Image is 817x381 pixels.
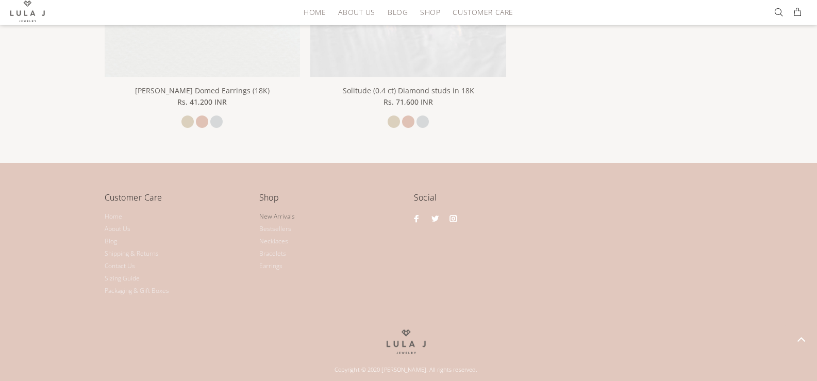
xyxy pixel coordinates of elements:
a: Earrings [259,260,282,272]
a: Necklaces [259,235,288,247]
a: Bracelets [259,247,286,260]
a: Blog [381,4,414,20]
h4: Social [414,191,713,212]
a: Bestsellers [259,223,291,235]
div: Copyright © 2020 [PERSON_NAME]. All rights reserved. [105,354,708,379]
a: About Us [332,4,381,20]
h4: Shop [259,191,404,212]
a: Packaging & Gift Boxes [105,285,169,297]
a: BACK TO TOP [785,323,817,355]
a: Contact Us [105,260,135,272]
span: Rs. 41,200 INR [177,96,227,108]
span: Shop [420,8,440,16]
span: Blog [388,8,408,16]
a: Sizing Guide [105,272,140,285]
span: Customer Care [453,8,513,16]
a: Blog [105,235,117,247]
a: [PERSON_NAME] Domed Earrings (18K) [135,86,270,95]
a: Customer Care [446,4,513,20]
a: Home [105,210,122,223]
a: New Arrivals [259,210,295,223]
h4: Customer Care [105,191,249,212]
span: About Us [338,8,375,16]
span: Rs. 71,600 INR [384,96,433,108]
a: HOME [297,4,332,20]
a: Shop [414,4,446,20]
a: Shipping & Returns [105,247,159,260]
a: About Us [105,223,130,235]
span: HOME [304,8,326,16]
a: Solitude (0.4 ct) Diamond studs in 18K [343,86,474,95]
